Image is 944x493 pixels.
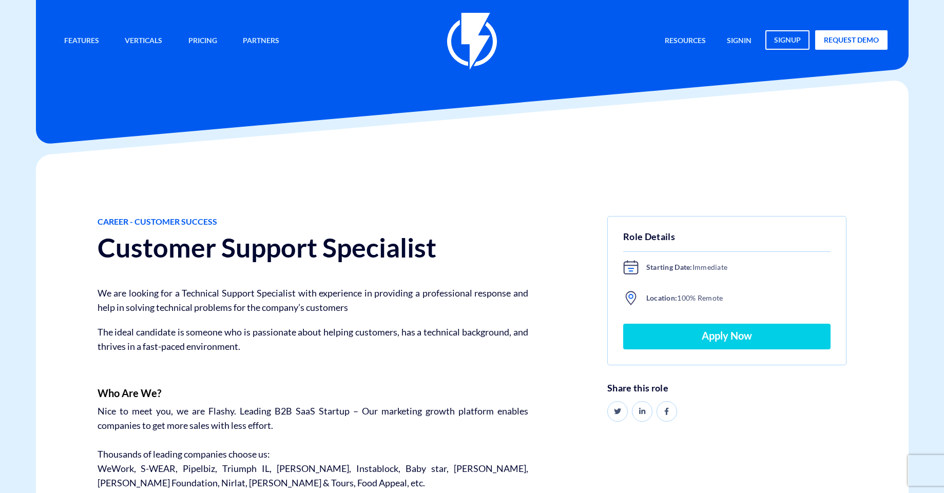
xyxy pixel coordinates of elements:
[639,261,825,273] span: Immediate
[607,401,628,422] a: Share on Twitter
[98,387,161,399] strong: Who Are We?
[98,233,528,262] h1: Customer Support Specialist
[607,383,847,393] h6: Share this role
[623,229,831,252] h5: Role Details
[235,30,287,52] a: Partners
[657,30,714,52] a: Resources
[623,260,639,275] img: asap.svg
[632,401,652,422] a: Share on LinkedIn
[98,404,528,432] p: Nice to meet you, we are Flashy. Leading B2B SaaS Startup – Our marketing growth platform enables...
[98,216,528,228] span: Career - Customer Success
[98,447,528,490] p: Thousands of leading companies choose us: WeWork, S-WEAR, Pipelbiz, Triumph IL, [PERSON_NAME], In...
[639,292,825,304] span: 100% Remote
[646,293,678,302] b: Location:
[98,325,528,353] p: The ideal candidate is someone who is passionate about helping customers, has a technical backgro...
[815,30,888,50] a: request demo
[181,30,225,52] a: Pricing
[657,401,677,422] a: Share on Facebook
[719,30,759,52] a: signin
[98,286,528,314] p: We are looking for a Technical Support Specialist with experience in providing a professional res...
[623,324,831,349] a: Apply Now
[623,290,639,306] img: location.svg
[117,30,170,52] a: Verticals
[646,263,692,271] b: Starting Date:
[765,30,810,50] a: signup
[56,30,107,52] a: Features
